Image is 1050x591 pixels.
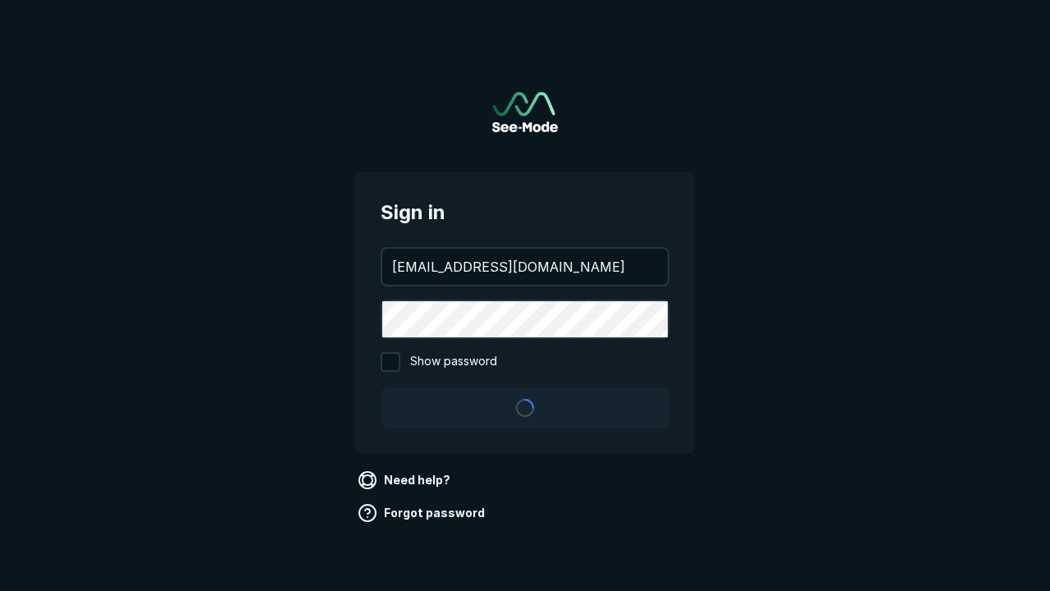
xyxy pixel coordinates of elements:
a: Go to sign in [492,92,558,132]
a: Forgot password [354,500,491,526]
span: Show password [410,352,497,372]
a: Need help? [354,467,457,493]
img: See-Mode Logo [492,92,558,132]
span: Sign in [381,198,669,227]
input: your@email.com [382,249,668,285]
